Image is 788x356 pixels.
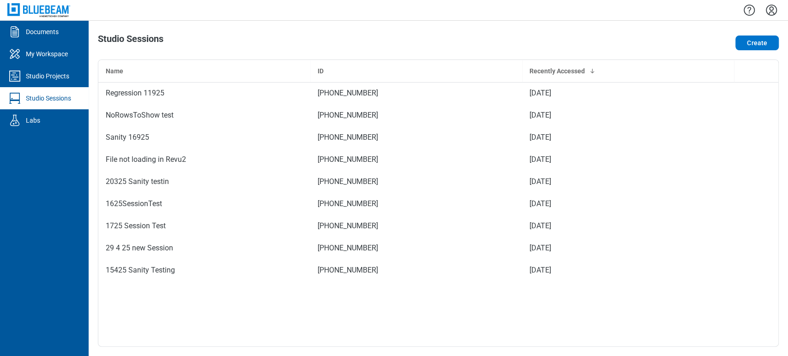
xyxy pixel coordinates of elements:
svg: Labs [7,113,22,128]
td: [DATE] [522,82,734,104]
div: Regression 11925 [106,88,303,99]
div: NoRowsToShow test [106,110,303,121]
button: Create [735,36,779,50]
div: Studio Sessions [26,94,71,103]
div: File not loading in Revu2 [106,154,303,165]
h1: Studio Sessions [98,34,163,48]
div: My Workspace [26,49,68,59]
td: [DATE] [522,193,734,215]
td: [PHONE_NUMBER] [310,215,522,237]
td: [DATE] [522,259,734,281]
td: [DATE] [522,171,734,193]
svg: My Workspace [7,47,22,61]
div: Studio Projects [26,71,69,81]
div: 1625SessionTest [106,198,303,209]
td: [PHONE_NUMBER] [310,259,522,281]
td: [DATE] [522,215,734,237]
button: Settings [764,2,779,18]
div: Documents [26,27,59,36]
svg: Studio Sessions [7,91,22,106]
div: Sanity 16925 [106,132,303,143]
div: 29 4 25 new Session [106,243,303,254]
td: [DATE] [522,148,734,171]
svg: Studio Projects [7,69,22,83]
td: [PHONE_NUMBER] [310,237,522,259]
td: [PHONE_NUMBER] [310,171,522,193]
table: bb-data-table [98,60,778,281]
div: 1725 Session Test [106,220,303,231]
svg: Documents [7,24,22,39]
td: [DATE] [522,104,734,126]
img: Bluebeam, Inc. [7,3,70,17]
td: [PHONE_NUMBER] [310,82,522,104]
td: [DATE] [522,237,734,259]
td: [PHONE_NUMBER] [310,148,522,171]
td: [DATE] [522,126,734,148]
td: [PHONE_NUMBER] [310,104,522,126]
td: [PHONE_NUMBER] [310,193,522,215]
div: Recently Accessed [529,66,727,76]
td: [PHONE_NUMBER] [310,126,522,148]
div: ID [318,66,515,76]
div: Name [106,66,303,76]
div: 15425 Sanity Testing [106,265,303,276]
div: 20325 Sanity testin [106,176,303,187]
div: Labs [26,116,40,125]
